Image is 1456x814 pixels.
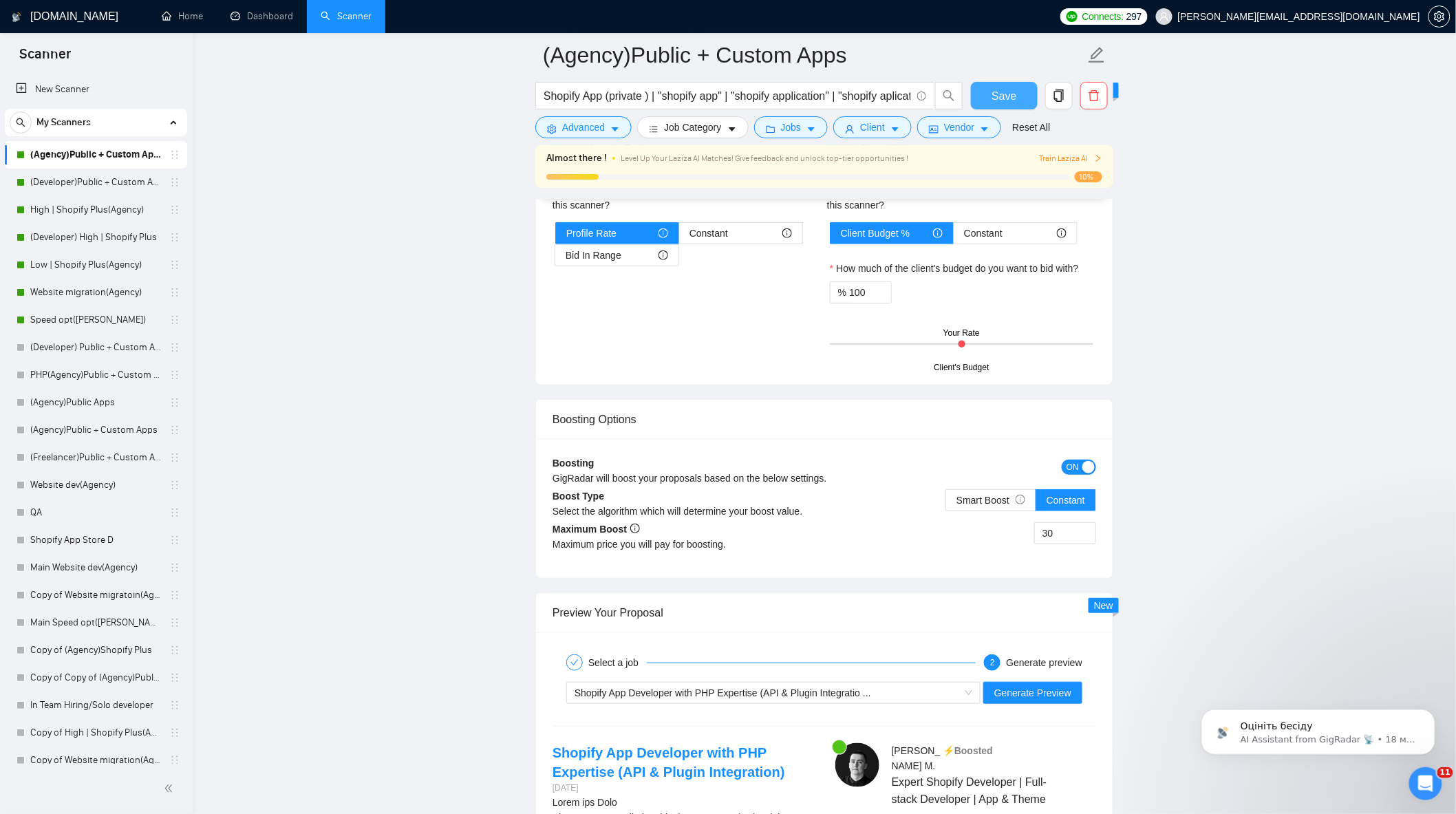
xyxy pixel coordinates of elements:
[20,417,255,457] div: 🔠 GigRadar Search Syntax: Query Operators for Optimized Job Searches
[231,10,293,22] a: dashboardDashboard
[30,141,161,169] a: (Agency)Public + Custom Apps
[8,44,82,73] span: Scanner
[727,124,737,134] span: caret-down
[830,261,1079,276] label: How much of the client's budget do you want to bid with?
[28,217,56,245] img: Profile image for Nazar
[237,22,261,47] div: Закрыть
[956,495,1025,506] span: Smart Boost
[1046,89,1072,102] span: copy
[169,535,180,546] span: holder
[833,116,912,138] button: userClientcaret-down
[553,458,595,469] b: Boosting
[990,658,995,667] span: 2
[162,10,203,22] a: homeHome
[169,617,180,628] span: holder
[30,471,161,499] a: Website dev(Agency)
[28,26,50,48] img: logo
[169,672,180,683] span: holder
[169,590,180,601] span: holder
[964,223,1003,244] span: Constant
[30,499,161,526] a: QA
[566,245,621,266] span: Bid In Range
[1067,11,1078,22] img: upwork-logo.png
[28,98,248,121] p: Здравствуйте! 👋
[943,745,993,756] span: ⚡️Boosted
[553,524,640,535] b: Maximum Boost
[30,306,161,334] a: Speed opt([PERSON_NAME])
[30,169,161,196] a: (Developer)Public + Custom Apps
[1057,228,1067,238] span: info-circle
[553,471,961,486] div: GigRadar will boost your proposals based on the below settings.
[28,197,247,211] div: Недавние сообщения
[659,228,668,238] span: info-circle
[30,196,161,224] a: High | Shopify Plus(Agency)
[588,654,647,671] div: Select a job
[28,422,231,451] div: 🔠 GigRadar Search Syntax: Query Operators for Optimized Job Searches
[1016,495,1025,504] span: info-circle
[630,524,640,533] span: info-circle
[1080,82,1108,109] button: delete
[943,327,980,340] div: Your Rate
[30,389,161,416] a: (Agency)Public Apps
[570,658,579,667] span: check
[61,231,89,246] div: Nazar
[562,120,605,135] span: Advanced
[321,10,372,22] a: searchScanner
[1409,767,1442,800] iframe: Intercom live chat
[1159,12,1169,21] span: user
[1126,9,1142,24] span: 297
[30,747,161,774] a: Copy of Website migration(Agency)
[992,87,1016,105] span: Save
[659,250,668,260] span: info-circle
[169,204,180,215] span: holder
[1437,767,1453,778] span: 11
[169,342,180,353] span: holder
[36,109,91,136] span: My Scanners
[553,537,824,552] div: Maximum price you will pay for boosting.
[1094,600,1113,611] span: New
[892,773,1056,808] span: Expert Shopify Developer | Full-stack Developer | App & Theme
[983,682,1082,704] button: Generate Preview
[1047,495,1085,506] span: Constant
[23,464,69,473] span: Главная
[575,687,871,698] span: Shopify App Developer with PHP Expertise (API & Plugin Integratio ...
[5,109,187,802] li: My Scanners
[553,504,824,519] div: Select the algorithm which will determine your boost value.
[28,121,248,168] p: Чем мы можем помочь?
[664,120,721,135] span: Job Category
[169,480,180,491] span: holder
[30,334,161,361] a: (Developer) Public + Custom Apps
[30,279,161,306] a: Website migration(Agency)
[16,76,176,103] a: New Scanner
[92,231,166,246] div: • 18 мин назад
[980,124,989,134] span: caret-down
[173,22,201,50] img: Profile image for Mariia
[544,87,911,105] input: Search Freelance Jobs...
[208,464,250,473] span: Помощь
[936,89,962,102] span: search
[917,116,1001,138] button: idcardVendorcaret-down
[30,581,161,609] a: Copy of Website migratoin(Agency)
[994,685,1071,700] span: Generate Preview
[553,491,604,502] b: Boost Type
[1181,681,1456,777] iframe: Intercom notifications сообщение
[553,400,1096,439] div: Boosting Options
[169,314,180,325] span: holder
[169,755,180,766] span: holder
[30,609,161,636] a: Main Speed opt([PERSON_NAME])
[30,636,161,664] a: Copy of (Agency)Shopify Plus
[30,361,161,389] a: PHP(Agency)Public + Custom Apps
[1039,152,1102,165] button: Train Laziza AI
[14,264,261,331] div: Отправить сообщениеОбычно мы отвечаем в течение менее минуты
[28,290,230,319] div: Обычно мы отвечаем в течение менее минуты
[30,664,161,692] a: Copy of Copy of (Agency)Public + Custom Apps
[566,223,617,244] span: Profile Rate
[30,526,161,554] a: Shopify App Store D
[782,228,792,238] span: info-circle
[553,782,813,795] div: [DATE]
[169,369,180,381] span: holder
